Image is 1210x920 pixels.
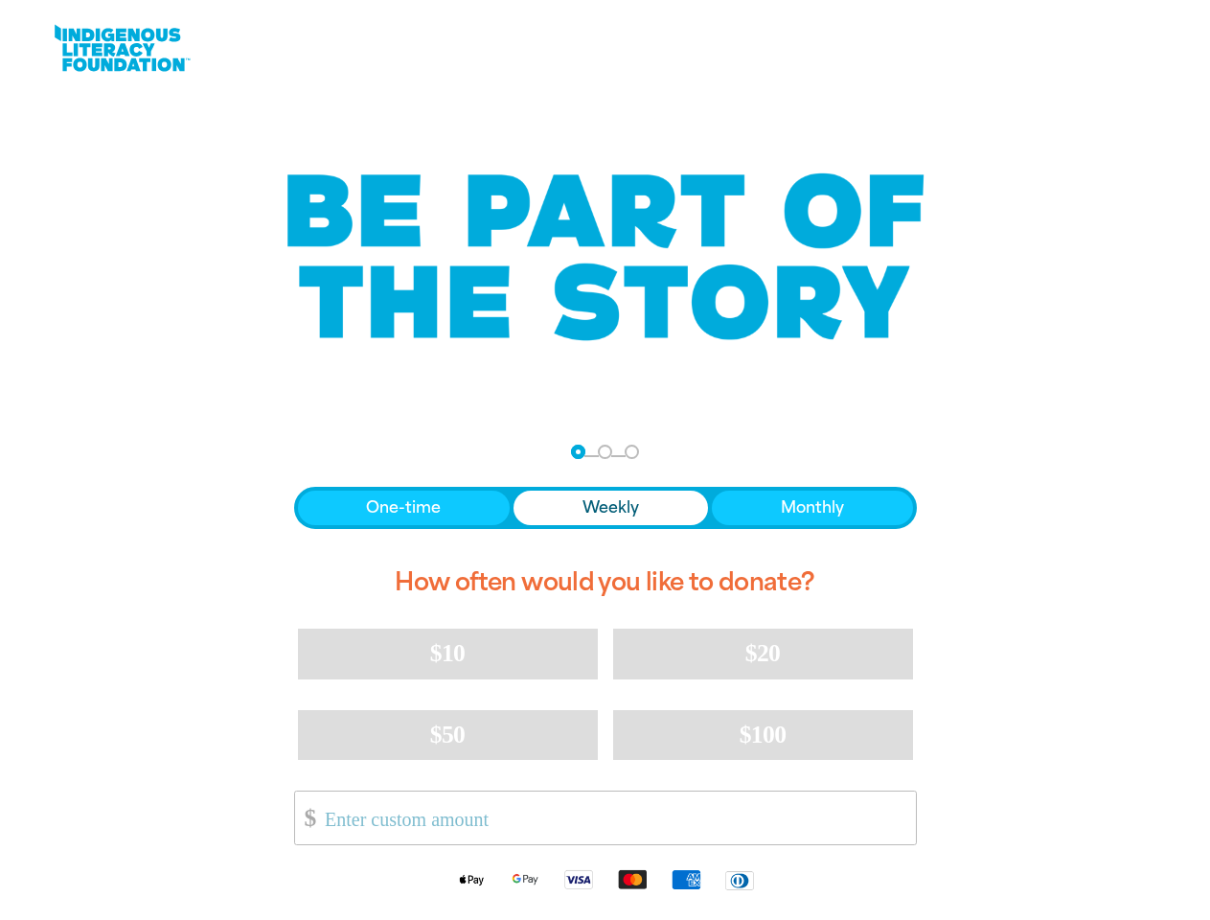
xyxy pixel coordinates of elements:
[745,639,780,667] span: $20
[430,721,465,748] span: $50
[605,868,659,890] img: Mastercard logo
[270,135,941,379] img: Be part of the story
[613,629,913,678] button: $20
[298,629,598,678] button: $10
[514,491,708,525] button: Weekly
[298,710,598,760] button: $50
[298,491,511,525] button: One-time
[740,721,787,748] span: $100
[598,445,612,459] button: Navigate to step 2 of 3 to enter your details
[781,496,844,519] span: Monthly
[713,869,766,891] img: Diners Club logo
[625,445,639,459] button: Navigate to step 3 of 3 to enter your payment details
[659,868,713,890] img: American Express logo
[311,792,915,844] input: Enter custom amount
[582,496,639,519] span: Weekly
[613,710,913,760] button: $100
[498,868,552,890] img: Google Pay logo
[430,639,465,667] span: $10
[294,552,917,613] h2: How often would you like to donate?
[712,491,913,525] button: Monthly
[366,496,441,519] span: One-time
[294,487,917,529] div: Donation frequency
[294,853,917,906] div: Available payment methods
[571,445,585,459] button: Navigate to step 1 of 3 to enter your donation amount
[552,868,605,890] img: Visa logo
[295,796,316,839] span: $
[445,868,498,890] img: Apple Pay logo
